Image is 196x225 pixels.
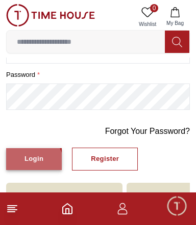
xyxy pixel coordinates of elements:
span: 0 [150,4,158,12]
a: 0Wishlist [135,4,160,30]
div: Chat Widget [166,195,188,217]
label: password [6,70,190,80]
a: Home [61,203,73,215]
span: My Bag [162,19,188,27]
div: Register [91,153,119,165]
div: Login [24,153,43,165]
img: ... [6,4,95,26]
button: Register [72,148,138,171]
button: My Bag [160,4,190,30]
a: Forgot Your Password? [105,125,190,137]
span: Wishlist [135,20,160,28]
button: Login [6,148,62,170]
